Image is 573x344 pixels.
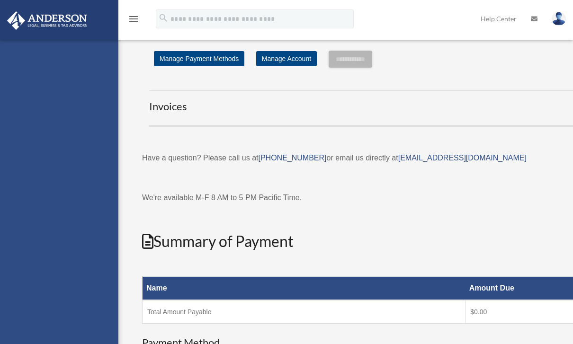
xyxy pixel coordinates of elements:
[143,300,466,324] td: Total Amount Payable
[256,51,317,66] a: Manage Account
[398,154,527,162] a: [EMAIL_ADDRESS][DOMAIN_NAME]
[143,277,466,300] th: Name
[158,13,169,23] i: search
[4,11,90,30] img: Anderson Advisors Platinum Portal
[154,51,244,66] a: Manage Payment Methods
[128,17,139,25] a: menu
[258,154,326,162] a: [PHONE_NUMBER]
[552,12,566,26] img: User Pic
[128,13,139,25] i: menu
